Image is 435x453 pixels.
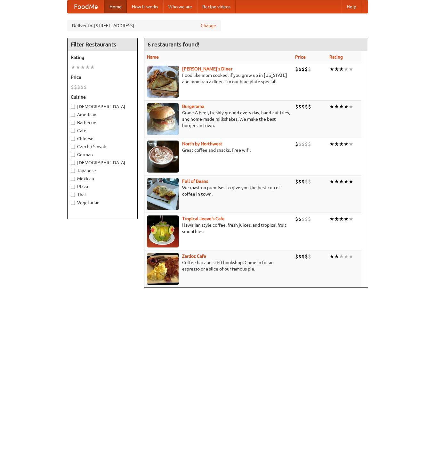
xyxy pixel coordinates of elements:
[334,66,339,73] li: ★
[339,178,344,185] li: ★
[71,137,75,141] input: Chinese
[344,253,349,260] li: ★
[71,151,134,158] label: German
[147,215,179,247] img: jeeves.jpg
[67,20,221,31] div: Deliver to: [STREET_ADDRESS]
[344,178,349,185] li: ★
[302,66,305,73] li: $
[308,178,311,185] li: $
[349,178,353,185] li: ★
[71,94,134,100] h5: Cuisine
[71,199,134,206] label: Vegetarian
[295,66,298,73] li: $
[339,215,344,222] li: ★
[308,253,311,260] li: $
[295,178,298,185] li: $
[298,178,302,185] li: $
[147,66,179,98] img: sallys.jpg
[147,184,290,197] p: We roast on premises to give you the best cup of coffee in town.
[148,41,199,47] ng-pluralize: 6 restaurants found!
[71,127,134,134] label: Cafe
[334,103,339,110] li: ★
[329,178,334,185] li: ★
[349,66,353,73] li: ★
[71,145,75,149] input: Czech / Slovak
[68,38,137,51] h4: Filter Restaurants
[127,0,163,13] a: How it works
[71,119,134,126] label: Barbecue
[147,253,179,285] img: zardoz.jpg
[74,84,77,91] li: $
[334,215,339,222] li: ★
[305,66,308,73] li: $
[308,141,311,148] li: $
[305,178,308,185] li: $
[298,141,302,148] li: $
[71,135,134,142] label: Chinese
[329,253,334,260] li: ★
[71,84,74,91] li: $
[71,191,134,198] label: Thai
[329,54,343,60] a: Rating
[344,66,349,73] li: ★
[71,103,134,110] label: [DEMOGRAPHIC_DATA]
[71,153,75,157] input: German
[71,169,75,173] input: Japanese
[147,259,290,272] p: Coffee bar and sci-fi bookshop. Come in for an espresso or a slice of our famous pie.
[71,161,75,165] input: [DEMOGRAPHIC_DATA]
[342,0,361,13] a: Help
[349,253,353,260] li: ★
[329,103,334,110] li: ★
[305,215,308,222] li: $
[298,215,302,222] li: $
[334,178,339,185] li: ★
[71,105,75,109] input: [DEMOGRAPHIC_DATA]
[71,64,76,71] li: ★
[71,175,134,182] label: Mexican
[298,253,302,260] li: $
[80,64,85,71] li: ★
[349,141,353,148] li: ★
[308,66,311,73] li: $
[71,111,134,118] label: American
[68,0,104,13] a: FoodMe
[302,215,305,222] li: $
[344,215,349,222] li: ★
[349,103,353,110] li: ★
[147,178,179,210] img: beans.jpg
[71,185,75,189] input: Pizza
[147,109,290,129] p: Grade A beef, freshly ground every day, hand-cut fries, and home-made milkshakes. We make the bes...
[339,66,344,73] li: ★
[295,215,298,222] li: $
[295,141,298,148] li: $
[344,141,349,148] li: ★
[182,104,204,109] a: Burgerama
[182,179,208,184] a: Full of Beans
[302,141,305,148] li: $
[163,0,197,13] a: Who we are
[147,72,290,85] p: Food like mom cooked, if you grew up in [US_STATE] and mom ran a diner. Try our blue plate special!
[77,84,80,91] li: $
[71,54,134,61] h5: Rating
[71,201,75,205] input: Vegetarian
[182,254,206,259] a: Zardoz Cafe
[329,141,334,148] li: ★
[308,215,311,222] li: $
[147,147,290,153] p: Great coffee and snacks. Free wifi.
[305,253,308,260] li: $
[302,103,305,110] li: $
[305,141,308,148] li: $
[71,143,134,150] label: Czech / Slovak
[182,141,222,146] a: North by Northwest
[339,141,344,148] li: ★
[298,66,302,73] li: $
[344,103,349,110] li: ★
[76,64,80,71] li: ★
[182,216,225,221] a: Tropical Jeeve's Cafe
[71,167,134,174] label: Japanese
[302,178,305,185] li: $
[302,253,305,260] li: $
[298,103,302,110] li: $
